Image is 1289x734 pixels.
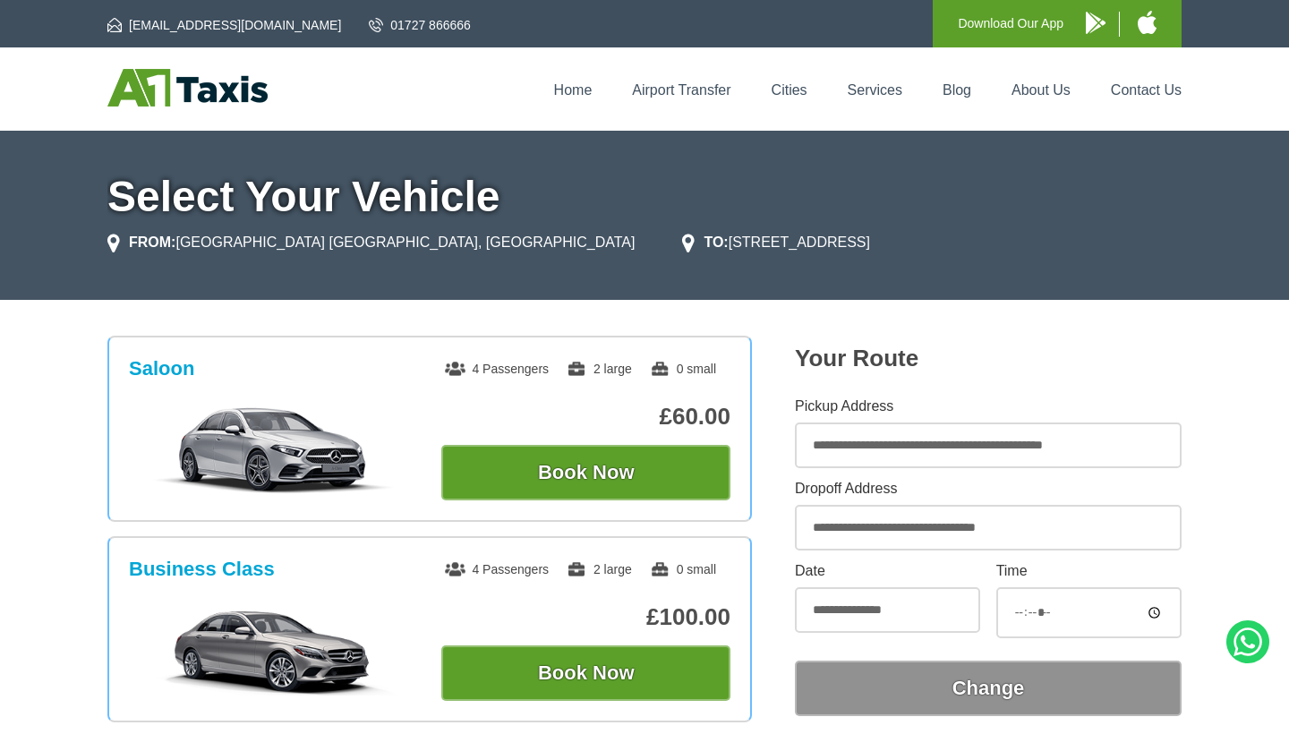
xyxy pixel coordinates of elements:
label: Dropoff Address [795,482,1182,496]
img: A1 Taxis Android App [1086,12,1105,34]
a: Home [554,82,593,98]
strong: TO: [704,235,728,250]
a: About Us [1012,82,1071,98]
h2: Your Route [795,345,1182,372]
span: 0 small [650,562,716,576]
p: £100.00 [441,603,730,631]
strong: FROM: [129,235,175,250]
span: 0 small [650,362,716,376]
button: Change [795,661,1182,716]
label: Date [795,564,980,578]
a: Airport Transfer [632,82,730,98]
span: 4 Passengers [445,362,549,376]
span: 2 large [567,562,632,576]
h3: Business Class [129,558,275,581]
a: Services [848,82,902,98]
h1: Select Your Vehicle [107,175,1182,218]
a: Contact Us [1111,82,1182,98]
a: [EMAIL_ADDRESS][DOMAIN_NAME] [107,16,341,34]
li: [STREET_ADDRESS] [682,232,870,253]
p: £60.00 [441,403,730,431]
a: 01727 866666 [369,16,471,34]
label: Pickup Address [795,399,1182,414]
img: Business Class [139,606,408,696]
a: Blog [943,82,971,98]
img: A1 Taxis St Albans LTD [107,69,268,107]
p: Download Our App [958,13,1063,35]
a: Cities [772,82,807,98]
img: Saloon [139,405,408,495]
span: 2 large [567,362,632,376]
h3: Saloon [129,357,194,380]
li: [GEOGRAPHIC_DATA] [GEOGRAPHIC_DATA], [GEOGRAPHIC_DATA] [107,232,635,253]
img: A1 Taxis iPhone App [1138,11,1157,34]
button: Book Now [441,445,730,500]
label: Time [996,564,1182,578]
span: 4 Passengers [445,562,549,576]
button: Book Now [441,645,730,701]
